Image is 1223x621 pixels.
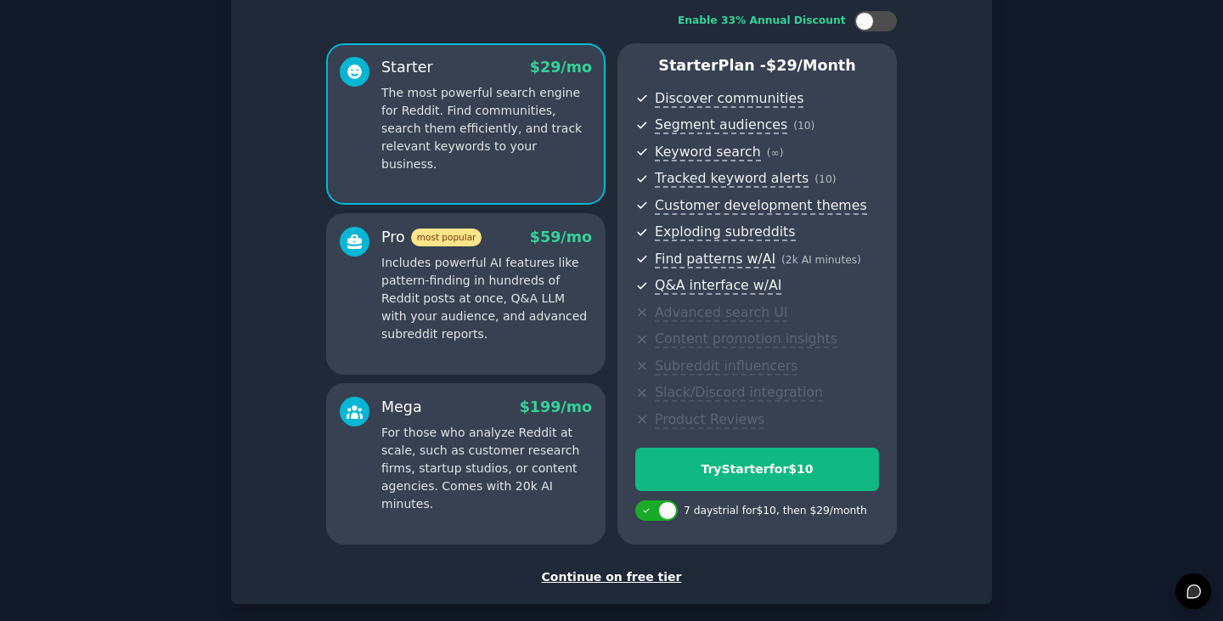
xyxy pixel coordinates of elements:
span: Find patterns w/AI [655,251,775,268]
span: $ 29 /mo [530,59,592,76]
span: most popular [411,229,482,246]
span: ( 2k AI minutes ) [781,254,861,266]
span: Tracked keyword alerts [655,170,809,188]
span: ( 10 ) [793,120,814,132]
span: Slack/Discord integration [655,384,823,402]
span: Exploding subreddits [655,223,795,241]
div: Pro [381,227,482,248]
p: Includes powerful AI features like pattern-finding in hundreds of Reddit posts at once, Q&A LLM w... [381,254,592,343]
span: Advanced search UI [655,304,787,322]
span: Product Reviews [655,411,764,429]
span: Discover communities [655,90,803,108]
span: $ 29 /month [766,57,856,74]
p: For those who analyze Reddit at scale, such as customer research firms, startup studios, or conte... [381,424,592,513]
div: Try Starter for $10 [636,460,878,478]
p: Starter Plan - [635,55,879,76]
span: ( 10 ) [814,173,836,185]
span: Segment audiences [655,116,787,134]
span: $ 199 /mo [520,398,592,415]
span: ( ∞ ) [767,147,784,159]
span: Customer development themes [655,197,867,215]
div: Enable 33% Annual Discount [678,14,846,29]
div: 7 days trial for $10 , then $ 29 /month [684,504,867,519]
span: $ 59 /mo [530,229,592,246]
span: Keyword search [655,144,761,161]
span: Content promotion insights [655,330,837,348]
div: Continue on free tier [249,568,974,586]
div: Starter [381,57,433,78]
button: TryStarterfor$10 [635,448,879,491]
div: Mega [381,397,422,418]
p: The most powerful search engine for Reddit. Find communities, search them efficiently, and track ... [381,84,592,173]
span: Subreddit influencers [655,358,797,375]
span: Q&A interface w/AI [655,277,781,295]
